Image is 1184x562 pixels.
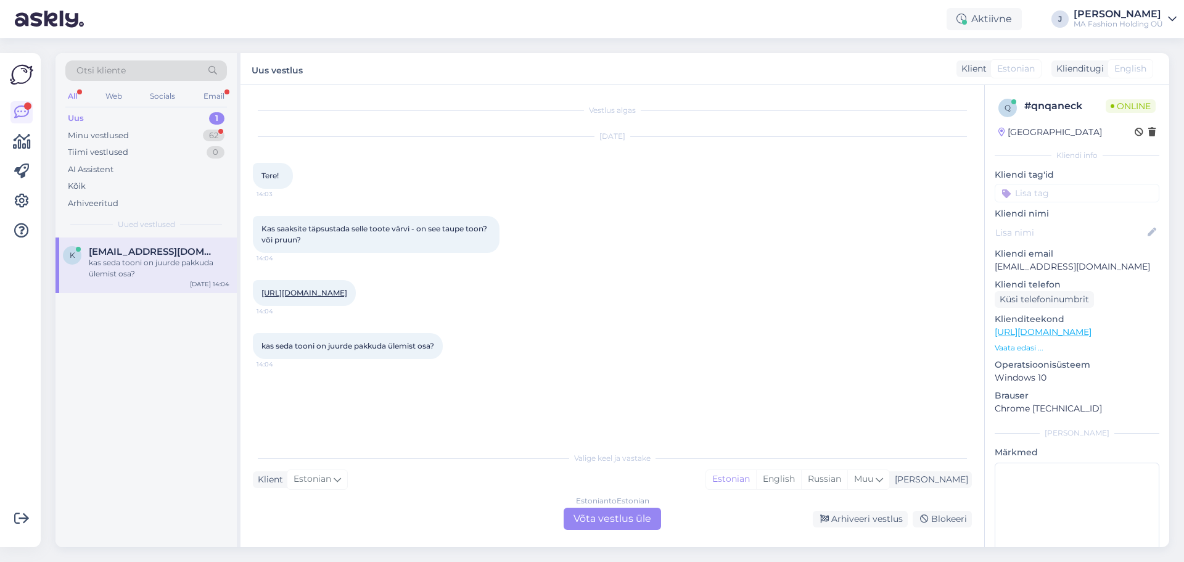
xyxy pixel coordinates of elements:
[995,260,1159,273] p: [EMAIL_ADDRESS][DOMAIN_NAME]
[65,88,80,104] div: All
[1106,99,1156,113] span: Online
[261,288,347,297] a: [URL][DOMAIN_NAME]
[995,446,1159,459] p: Märkmed
[201,88,227,104] div: Email
[576,495,649,506] div: Estonian to Estonian
[261,171,279,180] span: Tere!
[257,254,303,263] span: 14:04
[995,247,1159,260] p: Kliendi email
[68,197,118,210] div: Arhiveeritud
[995,278,1159,291] p: Kliendi telefon
[801,470,847,489] div: Russian
[68,163,113,176] div: AI Assistent
[68,180,86,192] div: Kõik
[68,146,128,159] div: Tiimi vestlused
[995,313,1159,326] p: Klienditeekond
[1051,62,1104,75] div: Klienditugi
[253,105,972,116] div: Vestlus algas
[253,131,972,142] div: [DATE]
[854,473,873,484] span: Muu
[1051,10,1069,28] div: J
[253,453,972,464] div: Valige keel ja vastake
[118,219,175,230] span: Uued vestlused
[261,341,434,350] span: kas seda tooni on juurde pakkuda ülemist osa?
[257,360,303,369] span: 14:04
[995,428,1159,439] div: [PERSON_NAME]
[995,326,1091,337] a: [URL][DOMAIN_NAME]
[1005,103,1011,112] span: q
[103,88,125,104] div: Web
[209,112,224,125] div: 1
[253,473,283,486] div: Klient
[190,279,229,289] div: [DATE] 14:04
[89,246,217,257] span: kadrysaal@gmail.com
[68,130,129,142] div: Minu vestlused
[1074,9,1163,19] div: [PERSON_NAME]
[257,307,303,316] span: 14:04
[998,126,1102,139] div: [GEOGRAPHIC_DATA]
[261,224,489,244] span: Kas saaksite täpsustada selle toote värvi - on see taupe toon? või pruun?
[252,60,303,77] label: Uus vestlus
[257,189,303,199] span: 14:03
[68,112,84,125] div: Uus
[995,358,1159,371] p: Operatsioonisüsteem
[1114,62,1146,75] span: English
[995,184,1159,202] input: Lisa tag
[1074,19,1163,29] div: MA Fashion Holding OÜ
[995,168,1159,181] p: Kliendi tag'id
[1074,9,1177,29] a: [PERSON_NAME]MA Fashion Holding OÜ
[294,473,331,486] span: Estonian
[706,470,756,489] div: Estonian
[997,62,1035,75] span: Estonian
[995,342,1159,353] p: Vaata edasi ...
[913,511,972,527] div: Blokeeri
[76,64,126,77] span: Otsi kliente
[564,508,661,530] div: Võta vestlus üle
[995,150,1159,161] div: Kliendi info
[995,402,1159,415] p: Chrome [TECHNICAL_ID]
[995,291,1094,308] div: Küsi telefoninumbrit
[813,511,908,527] div: Arhiveeri vestlus
[947,8,1022,30] div: Aktiivne
[203,130,224,142] div: 62
[995,389,1159,402] p: Brauser
[995,226,1145,239] input: Lisa nimi
[207,146,224,159] div: 0
[995,371,1159,384] p: Windows 10
[1024,99,1106,114] div: # qnqaneck
[10,63,33,86] img: Askly Logo
[147,88,178,104] div: Socials
[89,257,229,279] div: kas seda tooni on juurde pakkuda ülemist osa?
[890,473,968,486] div: [PERSON_NAME]
[956,62,987,75] div: Klient
[70,250,75,260] span: k
[756,470,801,489] div: English
[995,207,1159,220] p: Kliendi nimi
